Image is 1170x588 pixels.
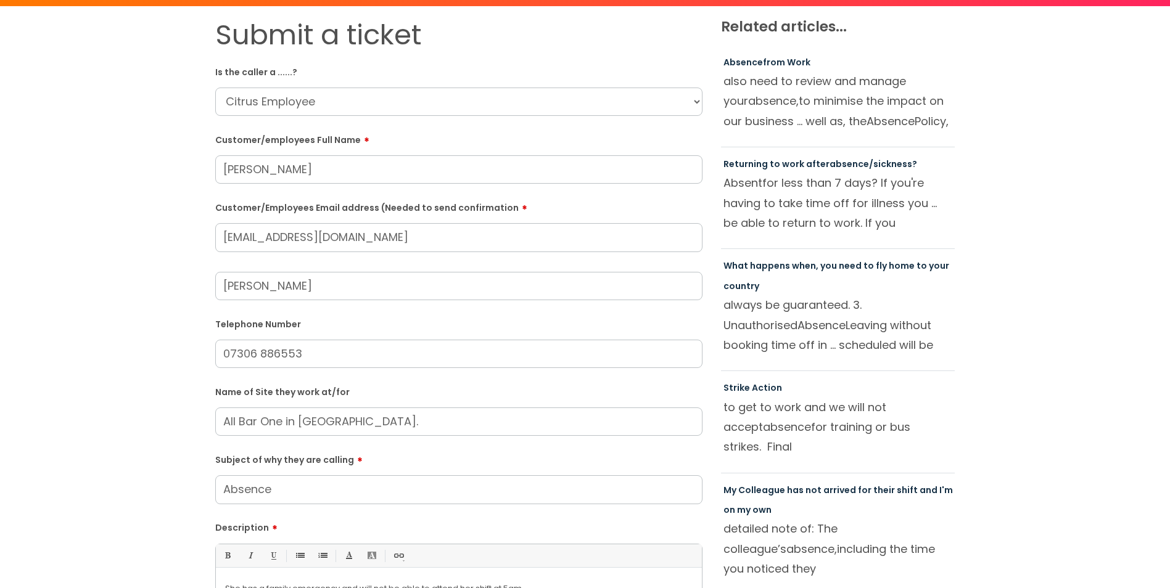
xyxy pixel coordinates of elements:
label: Customer/employees Full Name [215,131,702,145]
label: Customer/Employees Email address (Needed to send confirmation [215,198,702,213]
a: Strike Action [723,382,782,394]
a: What happens when, you need to fly home to your country [723,259,949,292]
label: Subject of why they are calling [215,451,702,465]
span: absence, [786,541,837,557]
a: 1. Ordered List (Ctrl-Shift-8) [315,548,330,563]
label: Is the caller a ......? [215,65,702,78]
a: Italic (Ctrl-I) [242,548,258,563]
p: detailed note of: The colleague’s including the time you noticed they [723,519,953,578]
input: Your Name [215,272,702,300]
input: Email [215,223,702,251]
span: Absence [797,317,846,333]
span: absence/sickness? [830,158,917,170]
span: absence [763,419,811,435]
span: Absence [867,113,915,129]
span: Absence [723,56,763,68]
a: Font Color [341,548,356,563]
p: to get to work and we will not accept for training or bus strikes. Final [723,398,953,457]
label: Description [215,518,702,533]
p: always be guaranteed. 3. Unauthorised Leaving without booking time off in ... scheduled will be c... [723,295,953,354]
a: Bold (Ctrl-B) [220,548,235,563]
h4: Related articles... [721,18,955,36]
a: Returning to work afterabsence/sickness? [723,158,917,170]
a: Link [390,548,406,563]
a: Back Color [364,548,379,563]
a: Absencefrom Work [723,56,810,68]
a: My Colleague has not arrived for their shift and I'm on my own [723,484,953,516]
h1: Submit a ticket [215,18,702,52]
a: Underline(Ctrl-U) [265,548,281,563]
label: Name of Site they work at/for [215,385,702,398]
label: Telephone Number [215,317,702,330]
a: • Unordered List (Ctrl-Shift-7) [292,548,307,563]
p: for less than 7 days? If you're having to take time off for illness you ... be able to return to ... [723,173,953,232]
p: also need to review and manage your to minimise the impact on our business ... well as, the Polic... [723,71,953,131]
span: Absent [723,175,762,190]
span: absence, [748,93,799,108]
